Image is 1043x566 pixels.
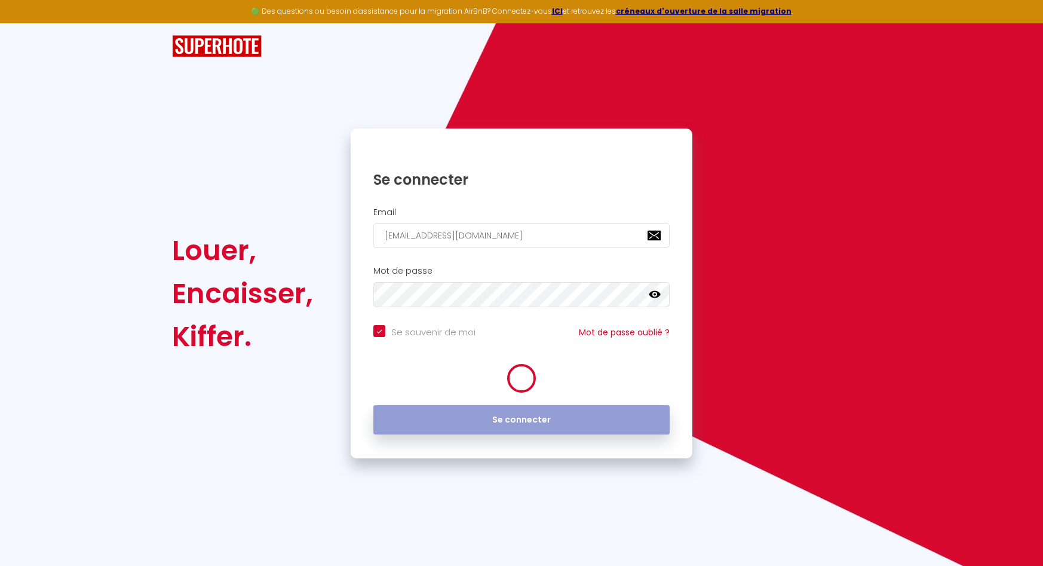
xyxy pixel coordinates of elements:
[373,207,670,218] h2: Email
[616,6,792,16] a: créneaux d'ouverture de la salle migration
[373,405,670,435] button: Se connecter
[172,35,262,57] img: SuperHote logo
[552,6,563,16] a: ICI
[579,326,670,338] a: Mot de passe oublié ?
[172,272,313,315] div: Encaisser,
[373,223,670,248] input: Ton Email
[172,315,313,358] div: Kiffer.
[373,170,670,189] h1: Se connecter
[172,229,313,272] div: Louer,
[373,266,670,276] h2: Mot de passe
[10,5,45,41] button: Ouvrir le widget de chat LiveChat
